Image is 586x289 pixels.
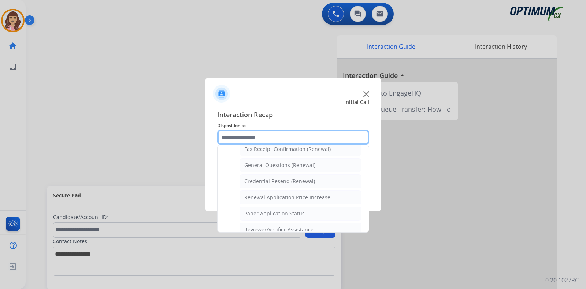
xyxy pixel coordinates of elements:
[244,145,331,153] div: Fax Receipt Confirmation (Renewal)
[344,99,369,106] span: Initial Call
[244,210,305,217] div: Paper Application Status
[213,85,230,103] img: contactIcon
[244,162,315,169] div: General Questions (Renewal)
[244,226,314,233] div: Reviewer/Verifier Assistance
[244,178,315,185] div: Credential Resend (Renewal)
[545,276,579,285] p: 0.20.1027RC
[217,110,369,121] span: Interaction Recap
[244,194,330,201] div: Renewal Application Price Increase
[217,121,369,130] span: Disposition as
